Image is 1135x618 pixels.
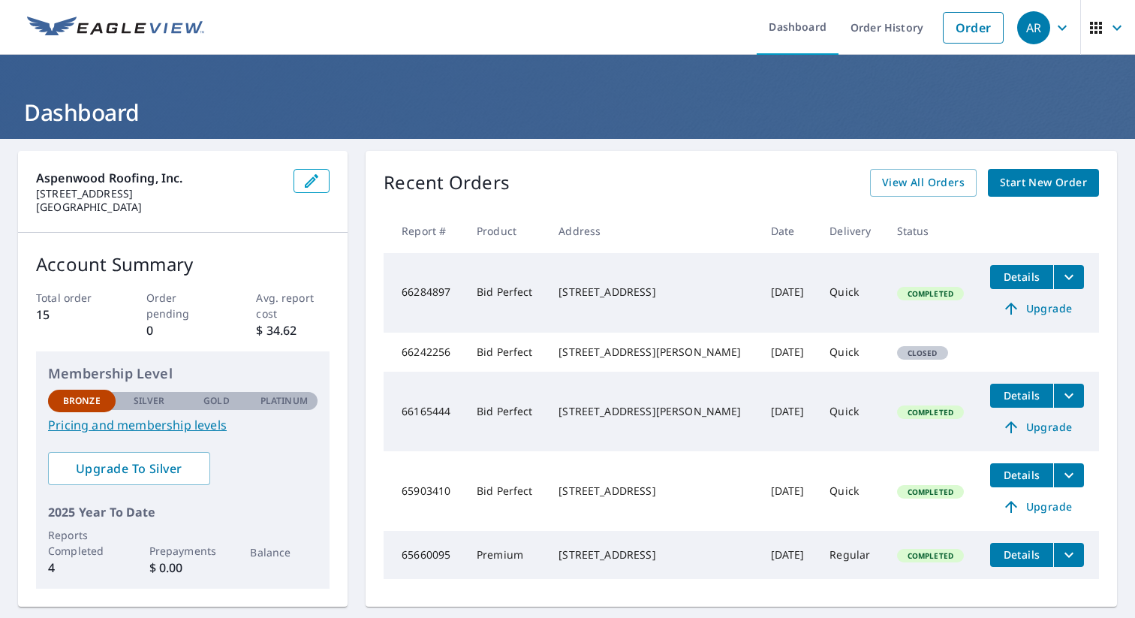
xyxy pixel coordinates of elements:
td: Bid Perfect [465,253,546,333]
td: Bid Perfect [465,333,546,372]
h1: Dashboard [18,97,1117,128]
p: [GEOGRAPHIC_DATA] [36,200,281,214]
td: 65660095 [384,531,465,579]
span: Upgrade To Silver [60,460,198,477]
span: Start New Order [1000,173,1087,192]
p: Avg. report cost [256,290,330,321]
p: $ 0.00 [149,559,217,577]
span: Details [999,468,1044,482]
button: filesDropdownBtn-66165444 [1053,384,1084,408]
p: Balance [250,544,318,560]
td: Quick [817,372,884,451]
p: Silver [134,394,165,408]
a: View All Orders [870,169,977,197]
td: [DATE] [759,451,818,531]
button: detailsBtn-65903410 [990,463,1053,487]
p: Membership Level [48,363,318,384]
span: Details [999,388,1044,402]
p: [STREET_ADDRESS] [36,187,281,200]
span: Completed [899,550,962,561]
p: $ 34.62 [256,321,330,339]
td: 66165444 [384,372,465,451]
span: Details [999,270,1044,284]
th: Delivery [817,209,884,253]
span: Details [999,547,1044,562]
span: Upgrade [999,300,1075,318]
th: Address [546,209,758,253]
p: 15 [36,306,110,324]
td: [DATE] [759,531,818,579]
p: Gold [203,394,229,408]
span: Completed [899,487,962,497]
td: Premium [465,531,546,579]
button: filesDropdownBtn-65903410 [1053,463,1084,487]
td: Quick [817,253,884,333]
a: Upgrade To Silver [48,452,210,485]
th: Date [759,209,818,253]
a: Upgrade [990,495,1084,519]
p: Reports Completed [48,527,116,559]
img: EV Logo [27,17,204,39]
div: [STREET_ADDRESS][PERSON_NAME] [558,404,746,419]
a: Upgrade [990,297,1084,321]
a: Start New Order [988,169,1099,197]
span: Closed [899,348,947,358]
div: [STREET_ADDRESS] [558,547,746,562]
td: Regular [817,531,884,579]
button: detailsBtn-66165444 [990,384,1053,408]
p: Bronze [63,394,101,408]
p: Aspenwood Roofing, Inc. [36,169,281,187]
span: Completed [899,288,962,299]
a: Upgrade [990,415,1084,439]
span: View All Orders [882,173,965,192]
button: detailsBtn-66284897 [990,265,1053,289]
td: Quick [817,451,884,531]
p: Order pending [146,290,220,321]
td: Quick [817,333,884,372]
p: Account Summary [36,251,330,278]
div: [STREET_ADDRESS] [558,285,746,300]
p: Total order [36,290,110,306]
p: Prepayments [149,543,217,559]
p: 4 [48,559,116,577]
td: [DATE] [759,253,818,333]
th: Status [885,209,978,253]
div: [STREET_ADDRESS] [558,484,746,499]
button: filesDropdownBtn-66284897 [1053,265,1084,289]
td: 66242256 [384,333,465,372]
button: detailsBtn-65660095 [990,543,1053,567]
td: [DATE] [759,372,818,451]
td: Bid Perfect [465,451,546,531]
a: Order [943,12,1004,44]
p: 0 [146,321,220,339]
span: Completed [899,407,962,418]
td: 66284897 [384,253,465,333]
div: [STREET_ADDRESS][PERSON_NAME] [558,345,746,360]
p: Recent Orders [384,169,510,197]
p: 2025 Year To Date [48,503,318,521]
span: Upgrade [999,498,1075,516]
th: Product [465,209,546,253]
button: filesDropdownBtn-65660095 [1053,543,1084,567]
p: Platinum [260,394,308,408]
td: [DATE] [759,333,818,372]
td: Bid Perfect [465,372,546,451]
td: 65903410 [384,451,465,531]
span: Upgrade [999,418,1075,436]
a: Pricing and membership levels [48,416,318,434]
div: AR [1017,11,1050,44]
th: Report # [384,209,465,253]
